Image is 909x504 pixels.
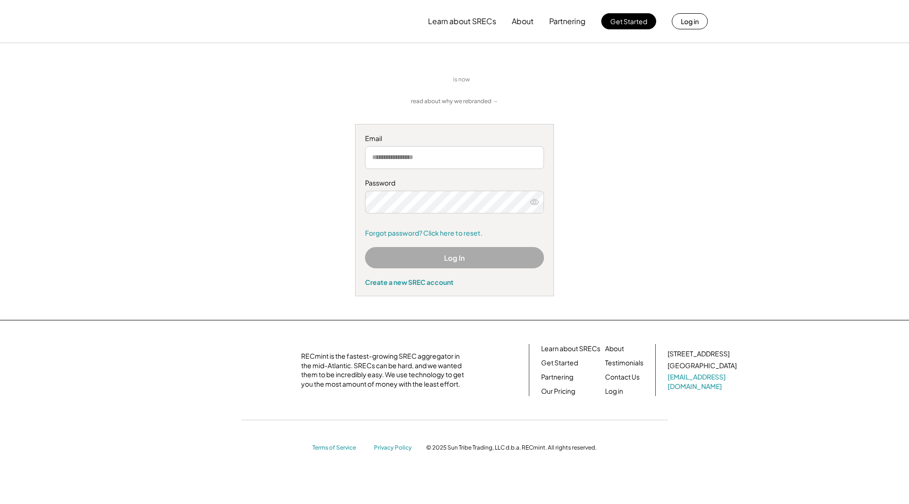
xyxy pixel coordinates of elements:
a: Terms of Service [312,444,365,452]
button: Get Started [601,13,656,29]
a: Learn about SRECs [541,344,600,354]
div: RECmint is the fastest-growing SREC aggregator in the mid-Atlantic. SRECs can be hard, and we wan... [301,352,469,389]
a: Privacy Policy [374,444,417,452]
img: yH5BAEAAAAALAAAAAABAAEAAAIBRAA7 [361,67,446,93]
button: About [512,12,534,31]
a: About [605,344,624,354]
a: Testimonials [605,358,643,368]
div: © 2025 Sun Tribe Trading, LLC d.b.a. RECmint. All rights reserved. [426,444,597,451]
img: yH5BAEAAAAALAAAAAABAAEAAAIBRAA7 [482,75,548,85]
a: read about why we rebranded → [411,97,498,106]
a: Forgot password? Click here to reset. [365,229,544,238]
div: Email [365,134,544,143]
a: Contact Us [605,372,640,382]
button: Log in [672,13,708,29]
a: Partnering [541,372,573,382]
div: [GEOGRAPHIC_DATA] [668,361,737,371]
a: Our Pricing [541,387,575,396]
button: Learn about SRECs [428,12,496,31]
div: Password [365,178,544,188]
div: Create a new SREC account [365,278,544,286]
a: Get Started [541,358,578,368]
div: is now [451,76,477,84]
div: [STREET_ADDRESS] [668,349,730,359]
a: Log in [605,387,623,396]
button: Partnering [549,12,586,31]
button: Log In [365,247,544,268]
a: [EMAIL_ADDRESS][DOMAIN_NAME] [668,372,739,391]
img: yH5BAEAAAAALAAAAAABAAEAAAIBRAA7 [201,5,280,37]
img: yH5BAEAAAAALAAAAAABAAEAAAIBRAA7 [209,354,289,387]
